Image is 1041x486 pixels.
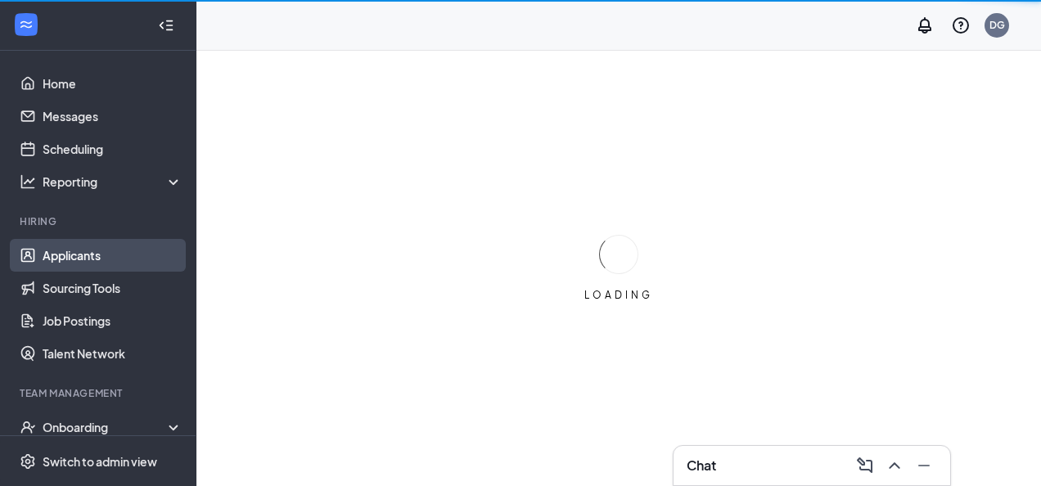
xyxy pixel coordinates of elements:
button: ComposeMessage [852,452,878,479]
svg: UserCheck [20,419,36,435]
button: ChevronUp [881,452,908,479]
div: DG [989,18,1005,32]
div: Reporting [43,173,183,190]
div: Onboarding [43,419,169,435]
svg: Settings [20,453,36,470]
h3: Chat [687,457,716,475]
svg: Notifications [915,16,935,35]
svg: ComposeMessage [855,456,875,475]
a: Job Postings [43,304,183,337]
svg: WorkstreamLogo [18,16,34,33]
div: Hiring [20,214,179,228]
svg: ChevronUp [885,456,904,475]
svg: Collapse [158,17,174,34]
svg: Analysis [20,173,36,190]
a: Sourcing Tools [43,272,183,304]
svg: QuestionInfo [951,16,971,35]
a: Home [43,67,183,100]
svg: Minimize [914,456,934,475]
a: Messages [43,100,183,133]
a: Talent Network [43,337,183,370]
a: Applicants [43,239,183,272]
div: Team Management [20,386,179,400]
div: LOADING [578,288,660,302]
a: Scheduling [43,133,183,165]
button: Minimize [911,452,937,479]
div: Switch to admin view [43,453,157,470]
